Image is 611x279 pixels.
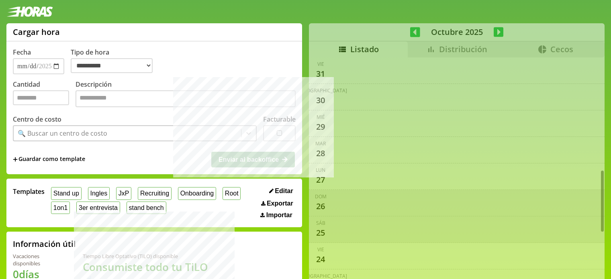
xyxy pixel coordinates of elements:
[6,6,53,17] img: logotipo
[13,253,63,267] div: Vacaciones disponibles
[259,200,296,208] button: Exportar
[13,26,60,37] h1: Cargar hora
[76,90,296,107] textarea: Descripción
[267,200,293,207] span: Exportar
[138,187,172,200] button: Recruiting
[13,187,45,196] span: Templates
[51,202,70,214] button: 1on1
[13,155,85,164] span: +Guardar como template
[83,253,212,260] div: Tiempo Libre Optativo (TiLO) disponible
[13,238,76,249] h2: Información útil
[275,187,293,195] span: Editar
[71,48,159,74] label: Tipo de hora
[71,58,153,73] select: Tipo de hora
[13,155,18,164] span: +
[178,187,216,200] button: Onboarding
[223,187,241,200] button: Root
[13,115,61,124] label: Centro de costo
[266,212,292,219] span: Importar
[76,80,296,109] label: Descripción
[13,90,69,105] input: Cantidad
[76,202,120,214] button: 3er entrevista
[127,202,166,214] button: stand bench
[116,187,131,200] button: JxP
[13,80,76,109] label: Cantidad
[263,115,296,124] label: Facturable
[18,129,107,138] div: 🔍 Buscar un centro de costo
[88,187,110,200] button: Ingles
[51,187,82,200] button: Stand up
[13,48,31,57] label: Fecha
[267,187,296,195] button: Editar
